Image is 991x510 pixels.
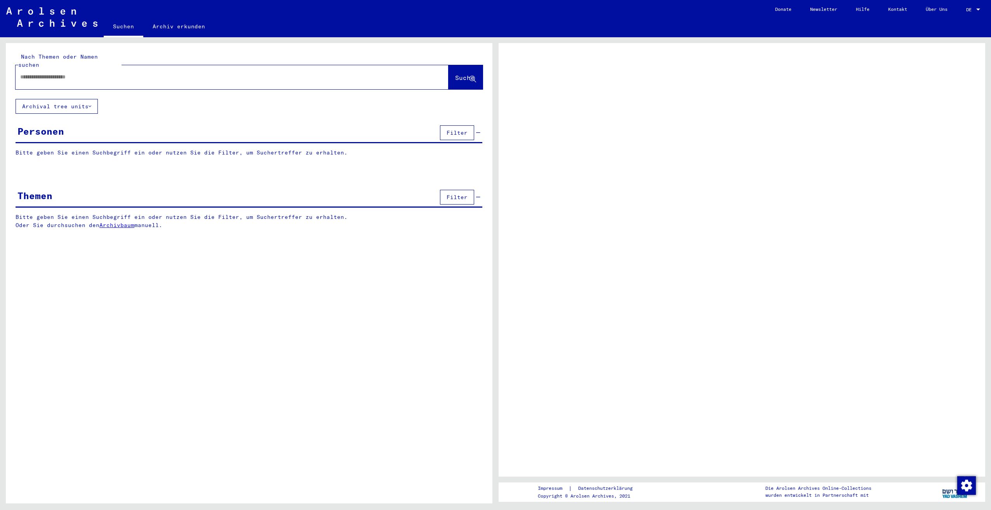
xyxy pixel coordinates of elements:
[18,53,98,68] mat-label: Nach Themen oder Namen suchen
[455,74,475,82] span: Suche
[440,125,474,140] button: Filter
[765,492,871,499] p: wurden entwickelt in Partnerschaft mit
[143,17,214,36] a: Archiv erkunden
[966,7,975,12] span: DE
[957,476,976,495] img: Zustimmung ändern
[538,493,642,500] p: Copyright © Arolsen Archives, 2021
[440,190,474,205] button: Filter
[765,485,871,492] p: Die Arolsen Archives Online-Collections
[104,17,143,37] a: Suchen
[16,99,98,114] button: Archival tree units
[447,194,468,201] span: Filter
[572,484,642,493] a: Datenschutzerklärung
[449,65,483,89] button: Suche
[17,189,52,203] div: Themen
[538,484,569,493] a: Impressum
[941,482,970,501] img: yv_logo.png
[16,149,482,157] p: Bitte geben Sie einen Suchbegriff ein oder nutzen Sie die Filter, um Suchertreffer zu erhalten.
[6,7,97,27] img: Arolsen_neg.svg
[16,213,483,229] p: Bitte geben Sie einen Suchbegriff ein oder nutzen Sie die Filter, um Suchertreffer zu erhalten. O...
[17,124,64,138] div: Personen
[538,484,642,493] div: |
[99,222,134,229] a: Archivbaum
[447,129,468,136] span: Filter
